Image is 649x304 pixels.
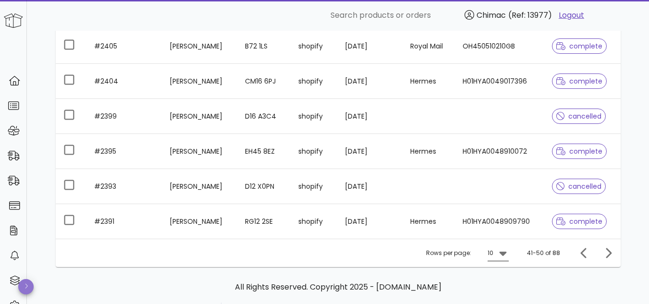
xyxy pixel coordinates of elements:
td: CM16 6PJ [237,64,290,99]
td: shopify [291,29,337,64]
td: H01HYA0049017396 [455,64,544,99]
span: Chimac [477,10,506,21]
td: H01HYA0048910072 [455,134,544,169]
td: EH45 8EZ [237,134,290,169]
span: complete [556,78,603,85]
td: Hermes [403,64,454,99]
td: #2399 [86,99,162,134]
div: 41-50 of 88 [527,249,560,257]
span: complete [556,218,603,225]
td: Hermes [403,204,454,239]
td: RG12 2SE [237,204,290,239]
td: [PERSON_NAME] [162,99,237,134]
td: #2391 [86,204,162,239]
td: [DATE] [337,99,403,134]
span: complete [556,43,603,49]
td: shopify [291,204,337,239]
td: Royal Mail [403,29,454,64]
span: complete [556,148,603,155]
td: [DATE] [337,29,403,64]
td: #2393 [86,169,162,204]
td: #2405 [86,29,162,64]
td: [DATE] [337,134,403,169]
button: Previous page [576,244,593,262]
div: 10Rows per page: [488,245,509,261]
td: [PERSON_NAME] [162,64,237,99]
td: [DATE] [337,64,403,99]
td: #2395 [86,134,162,169]
button: Next page [600,244,617,262]
span: cancelled [556,113,602,120]
td: shopify [291,134,337,169]
td: shopify [291,169,337,204]
span: (Ref: 13977) [508,10,552,21]
td: shopify [291,64,337,99]
td: [PERSON_NAME] [162,204,237,239]
p: All Rights Reserved. Copyright 2025 - [DOMAIN_NAME] [63,281,613,293]
td: shopify [291,99,337,134]
div: 10 [488,249,493,257]
td: [PERSON_NAME] [162,29,237,64]
td: [PERSON_NAME] [162,169,237,204]
img: Huboo Logo [4,13,23,28]
span: cancelled [556,183,602,190]
a: Logout [559,10,584,21]
td: #2404 [86,64,162,99]
td: [DATE] [337,169,403,204]
td: H01HYA0048909790 [455,204,544,239]
div: Rows per page: [426,239,509,267]
td: D16 A3C4 [237,99,290,134]
td: D12 X0PN [237,169,290,204]
td: Hermes [403,134,454,169]
td: OH450510210GB [455,29,544,64]
td: [PERSON_NAME] [162,134,237,169]
td: B72 1LS [237,29,290,64]
td: [DATE] [337,204,403,239]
